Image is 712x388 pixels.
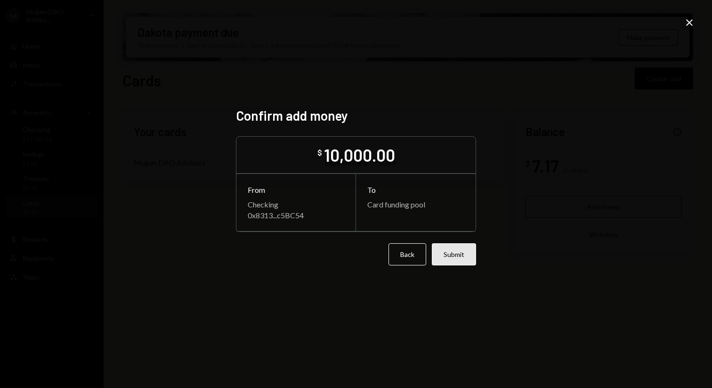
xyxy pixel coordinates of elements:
[367,200,464,209] div: Card funding pool
[367,185,464,194] div: To
[236,107,476,125] h2: Confirm add money
[317,148,322,157] div: $
[388,243,426,265] button: Back
[248,200,344,209] div: Checking
[432,243,476,265] button: Submit
[248,185,344,194] div: From
[324,144,395,165] div: 10,000.00
[248,211,344,220] div: 0x8313...c5BC54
